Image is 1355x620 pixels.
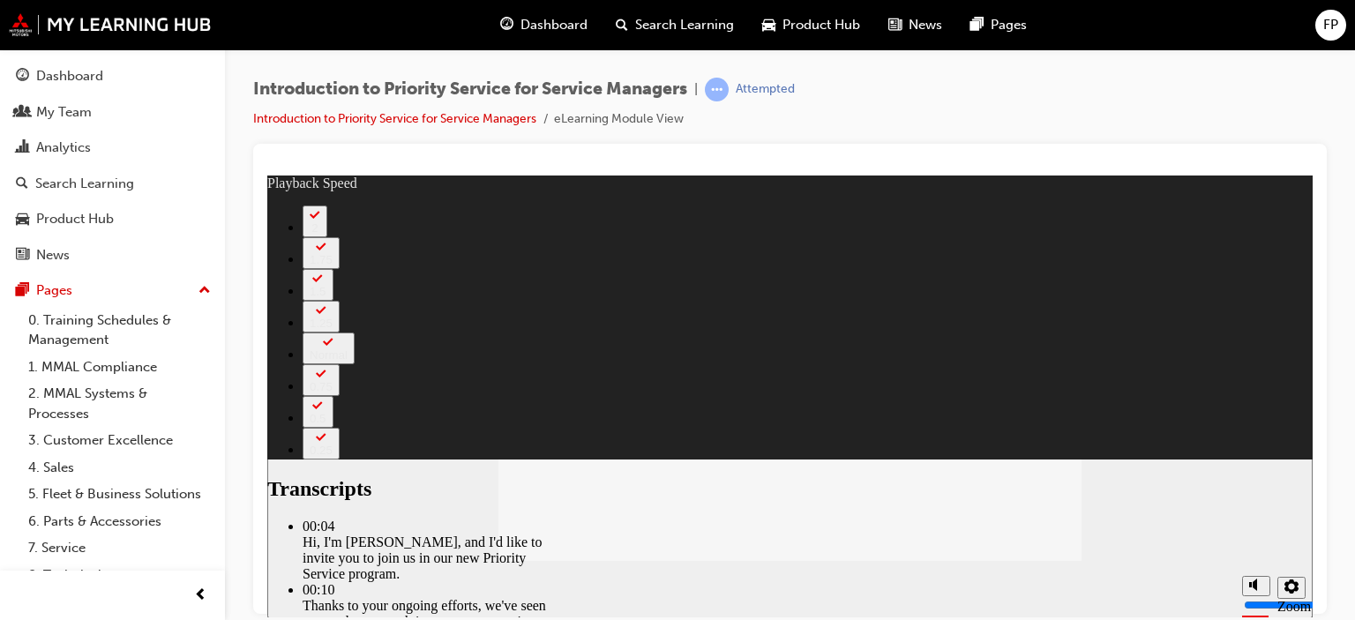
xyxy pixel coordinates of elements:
[520,15,588,35] span: Dashboard
[616,14,628,36] span: search-icon
[705,78,729,101] span: learningRecordVerb_ATTEMPT-icon
[42,46,53,59] div: 2
[7,131,218,164] a: Analytics
[736,81,795,98] div: Attempted
[21,562,218,589] a: 8. Technical
[7,274,218,307] button: Pages
[21,454,218,482] a: 4. Sales
[36,245,70,265] div: News
[21,307,218,354] a: 0. Training Schedules & Management
[36,102,92,123] div: My Team
[7,168,218,200] a: Search Learning
[35,30,60,62] button: 2
[16,69,29,85] span: guage-icon
[253,111,536,126] a: Introduction to Priority Service for Service Managers
[9,13,212,36] img: mmal
[194,585,207,607] span: prev-icon
[602,7,748,43] a: search-iconSearch Learning
[991,15,1027,35] span: Pages
[253,79,687,100] span: Introduction to Priority Service for Service Managers
[874,7,956,43] a: news-iconNews
[7,96,218,129] a: My Team
[16,283,29,299] span: pages-icon
[1315,10,1346,41] button: FP
[21,354,218,381] a: 1. MMAL Compliance
[16,105,29,121] span: people-icon
[7,239,218,272] a: News
[16,212,29,228] span: car-icon
[909,15,942,35] span: News
[36,138,91,158] div: Analytics
[16,140,29,156] span: chart-icon
[486,7,602,43] a: guage-iconDashboard
[21,508,218,535] a: 6. Parts & Accessories
[762,14,775,36] span: car-icon
[782,15,860,35] span: Product Hub
[35,422,282,470] div: Thanks to your ongoing efforts, we've seen tremendous growth in customer retention in our service...
[554,109,684,130] li: eLearning Module View
[16,248,29,264] span: news-icon
[16,176,28,192] span: search-icon
[970,14,984,36] span: pages-icon
[36,209,114,229] div: Product Hub
[7,56,218,274] button: DashboardMy TeamAnalyticsSearch LearningProduct HubNews
[500,14,513,36] span: guage-icon
[1323,15,1338,35] span: FP
[888,14,902,36] span: news-icon
[956,7,1041,43] a: pages-iconPages
[36,66,103,86] div: Dashboard
[21,534,218,562] a: 7. Service
[35,174,134,194] div: Search Learning
[748,7,874,43] a: car-iconProduct Hub
[21,481,218,508] a: 5. Fleet & Business Solutions
[36,280,72,301] div: Pages
[21,380,218,427] a: 2. MMAL Systems & Processes
[635,15,734,35] span: Search Learning
[35,407,282,422] div: 00:10
[21,427,218,454] a: 3. Customer Excellence
[198,280,211,303] span: up-icon
[7,60,218,93] a: Dashboard
[7,203,218,235] a: Product Hub
[694,79,698,100] span: |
